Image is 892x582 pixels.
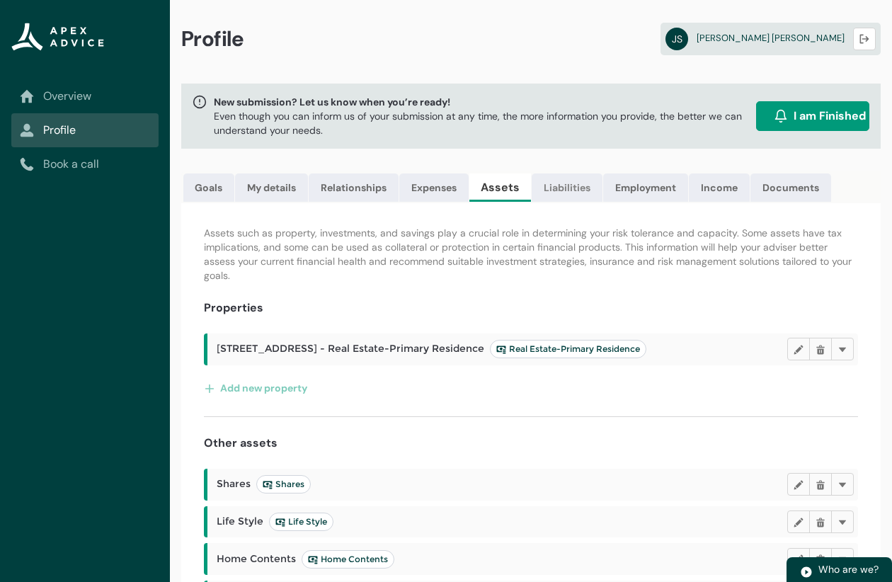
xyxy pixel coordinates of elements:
button: Edit [787,338,810,360]
span: I am Finished [794,108,866,125]
a: Book a call [20,156,150,173]
span: Real Estate-Primary Residence [496,343,640,355]
a: Employment [603,173,688,202]
span: Who are we? [818,563,879,576]
span: Home Contents [217,550,394,569]
button: More [831,338,854,360]
a: Relationships [309,173,399,202]
button: More [831,510,854,533]
a: Overview [20,88,150,105]
button: I am Finished [756,101,869,131]
a: My details [235,173,308,202]
a: Expenses [399,173,469,202]
button: Edit [787,510,810,533]
lightning-badge: Real Estate-Primary Residence [490,340,646,358]
img: alarm.svg [774,109,788,123]
button: Edit [787,548,810,571]
abbr: JS [665,28,688,50]
span: Shares [217,475,311,493]
span: Shares [263,479,304,490]
img: Apex Advice Group [11,23,104,51]
lightning-badge: Home Contents [302,550,394,569]
lightning-badge: Shares [256,475,311,493]
span: New submission? Let us know when you’re ready! [214,95,750,109]
span: Home Contents [308,554,388,565]
h4: Other assets [204,435,278,452]
span: Life Style [217,513,333,531]
button: Add new property [204,377,308,399]
span: [STREET_ADDRESS] - Real Estate-Primary Residence [217,340,646,358]
button: Logout [853,28,876,50]
nav: Sub page [11,79,159,181]
a: Income [689,173,750,202]
a: Liabilities [532,173,602,202]
button: More [831,548,854,571]
a: JS[PERSON_NAME] [PERSON_NAME] [661,23,881,55]
a: Assets [469,173,531,202]
a: Goals [183,173,234,202]
span: Life Style [275,516,327,527]
button: Delete [809,338,832,360]
lightning-badge: Life Style [269,513,333,531]
p: Assets such as property, investments, and savings play a crucial role in determining your risk to... [204,226,858,283]
a: Documents [750,173,831,202]
button: Delete [809,473,832,496]
h4: Properties [204,299,263,316]
span: [PERSON_NAME] [PERSON_NAME] [697,32,845,44]
span: Profile [181,25,244,52]
button: More [831,473,854,496]
button: Delete [809,548,832,571]
p: Even though you can inform us of your submission at any time, the more information you provide, t... [214,109,750,137]
button: Delete [809,510,832,533]
a: Profile [20,122,150,139]
img: play.svg [800,566,813,578]
button: Edit [787,473,810,496]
